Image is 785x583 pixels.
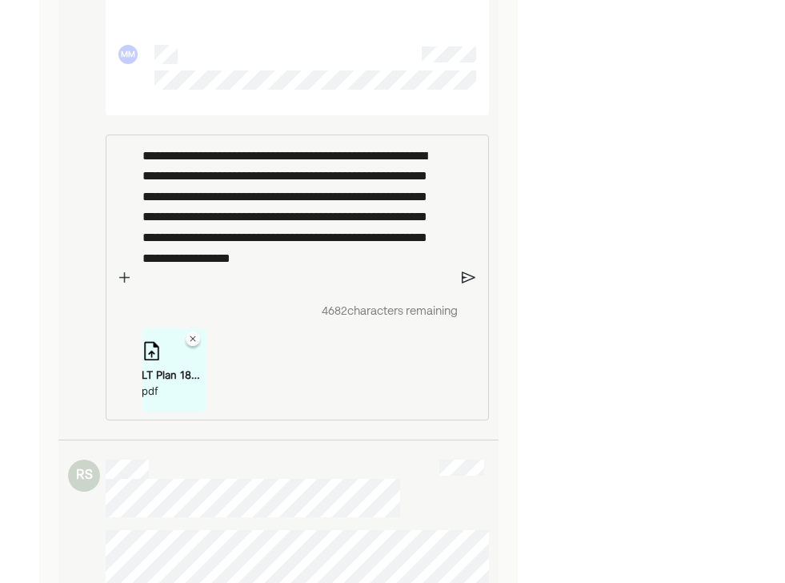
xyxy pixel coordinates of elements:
[134,135,457,296] div: Rich Text Editor. Editing area: main
[134,303,457,320] div: 4682 characters remaining
[142,383,206,399] div: pdf
[118,45,138,64] div: MM
[142,367,206,383] div: LT Plan 180 Day Elimination Period Full Coverage Quote to Age [DEMOGRAPHIC_DATA] versus 5 Year MM...
[68,460,100,492] div: RS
